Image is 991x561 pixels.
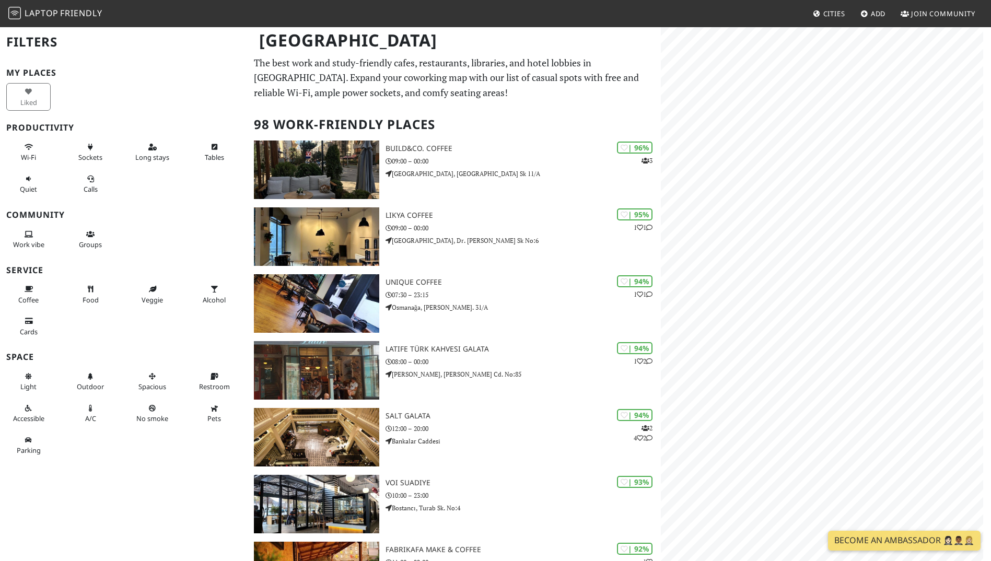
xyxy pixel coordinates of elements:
[828,531,981,551] a: Become an Ambassador 🤵🏻‍♀️🤵🏾‍♂️🤵🏼‍♀️
[617,342,652,354] div: | 94%
[21,153,36,162] span: Stable Wi-Fi
[6,312,51,340] button: Cards
[248,475,660,533] a: VOI Suadiye | 93% VOI Suadiye 10:00 – 23:00 Bostancı, Turab Sk. No:4
[83,295,99,305] span: Food
[136,414,168,423] span: Smoke free
[142,295,163,305] span: Veggie
[192,368,237,395] button: Restroom
[138,382,166,391] span: Spacious
[386,490,661,500] p: 10:00 – 23:00
[386,211,661,220] h3: Likya Coffee
[6,352,241,362] h3: Space
[199,382,230,391] span: Restroom
[68,400,113,427] button: A/C
[192,280,237,308] button: Alcohol
[386,302,661,312] p: Osmanağa, [PERSON_NAME]. 31/A
[386,278,661,287] h3: Unique Coffee
[68,368,113,395] button: Outdoor
[809,4,849,23] a: Cities
[896,4,980,23] a: Join Community
[254,55,654,100] p: The best work and study-friendly cafes, restaurants, libraries, and hotel lobbies in [GEOGRAPHIC_...
[642,156,652,166] p: 3
[386,236,661,246] p: [GEOGRAPHIC_DATA], Dr. [PERSON_NAME] Sk No:6
[6,368,51,395] button: Light
[60,7,102,19] span: Friendly
[617,543,652,555] div: | 92%
[254,141,379,199] img: Build&Co. Coffee
[248,207,660,266] a: Likya Coffee | 95% 11 Likya Coffee 09:00 – 00:00 [GEOGRAPHIC_DATA], Dr. [PERSON_NAME] Sk No:6
[192,138,237,166] button: Tables
[25,7,59,19] span: Laptop
[8,7,21,19] img: LaptopFriendly
[78,153,102,162] span: Power sockets
[386,545,661,554] h3: Fabrikafa Make & Coffee
[254,475,379,533] img: VOI Suadiye
[386,357,661,367] p: 08:00 – 00:00
[6,138,51,166] button: Wi-Fi
[17,446,41,455] span: Parking
[192,400,237,427] button: Pets
[254,109,654,141] h2: 98 Work-Friendly Places
[386,223,661,233] p: 09:00 – 00:00
[248,141,660,199] a: Build&Co. Coffee | 96% 3 Build&Co. Coffee 09:00 – 00:00 [GEOGRAPHIC_DATA], [GEOGRAPHIC_DATA] Sk 11/A
[386,436,661,446] p: Bankalar Caddesi
[856,4,890,23] a: Add
[386,503,661,513] p: Bostancı, Turab Sk. No:4
[6,400,51,427] button: Accessible
[386,144,661,153] h3: Build&Co. Coffee
[634,423,652,443] p: 2 4 2
[386,412,661,420] h3: SALT Galata
[248,408,660,466] a: SALT Galata | 94% 242 SALT Galata 12:00 – 20:00 Bankalar Caddesi
[13,240,44,249] span: People working
[634,289,652,299] p: 1 1
[68,226,113,253] button: Groups
[20,327,38,336] span: Credit cards
[386,369,661,379] p: [PERSON_NAME], [PERSON_NAME] Cd. No:85
[617,275,652,287] div: | 94%
[203,295,226,305] span: Alcohol
[248,341,660,400] a: Latife Türk Kahvesi Galata | 94% 12 Latife Türk Kahvesi Galata 08:00 – 00:00 [PERSON_NAME], [PERS...
[251,26,658,55] h1: [GEOGRAPHIC_DATA]
[6,170,51,198] button: Quiet
[6,210,241,220] h3: Community
[386,478,661,487] h3: VOI Suadiye
[617,142,652,154] div: | 96%
[386,290,661,300] p: 07:30 – 23:15
[6,431,51,459] button: Parking
[68,280,113,308] button: Food
[871,9,886,18] span: Add
[6,68,241,78] h3: My Places
[6,265,241,275] h3: Service
[20,382,37,391] span: Natural light
[68,138,113,166] button: Sockets
[84,184,98,194] span: Video/audio calls
[911,9,975,18] span: Join Community
[634,223,652,232] p: 1 1
[79,240,102,249] span: Group tables
[254,341,379,400] img: Latife Türk Kahvesi Galata
[77,382,104,391] span: Outdoor area
[85,414,96,423] span: Air conditioned
[248,274,660,333] a: Unique Coffee | 94% 11 Unique Coffee 07:30 – 23:15 Osmanağa, [PERSON_NAME]. 31/A
[205,153,224,162] span: Work-friendly tables
[8,5,102,23] a: LaptopFriendly LaptopFriendly
[13,414,44,423] span: Accessible
[617,208,652,220] div: | 95%
[130,138,174,166] button: Long stays
[207,414,221,423] span: Pet friendly
[68,170,113,198] button: Calls
[18,295,39,305] span: Coffee
[386,169,661,179] p: [GEOGRAPHIC_DATA], [GEOGRAPHIC_DATA] Sk 11/A
[634,356,652,366] p: 1 2
[386,424,661,434] p: 12:00 – 20:00
[823,9,845,18] span: Cities
[130,400,174,427] button: No smoke
[254,408,379,466] img: SALT Galata
[6,280,51,308] button: Coffee
[6,26,241,58] h2: Filters
[254,207,379,266] img: Likya Coffee
[386,345,661,354] h3: Latife Türk Kahvesi Galata
[617,476,652,488] div: | 93%
[6,226,51,253] button: Work vibe
[130,368,174,395] button: Spacious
